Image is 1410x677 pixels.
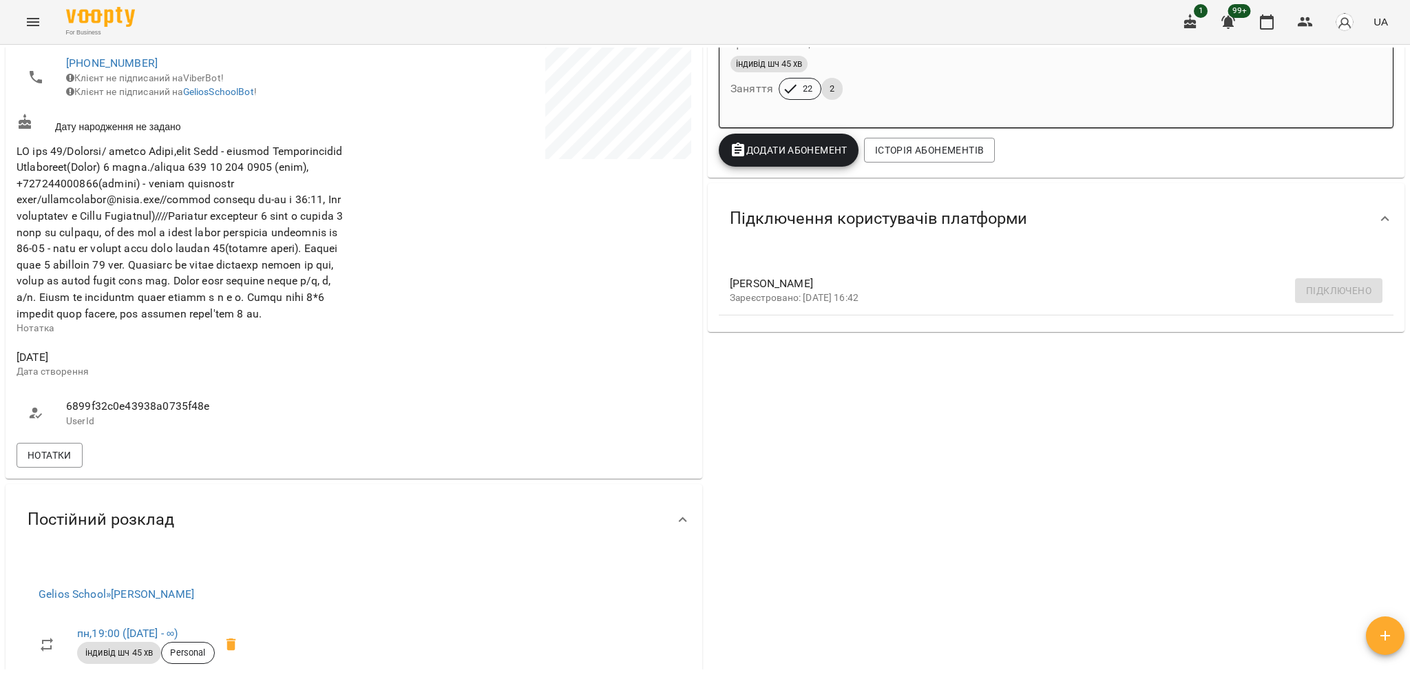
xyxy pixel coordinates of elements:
span: [DATE] [17,349,351,366]
span: LO ips 49/Dolorsi/ ametco Adipi,elit Sedd - eiusmod Temporincidid Utlaboreet(Dolor) 6 magna./aliq... [17,145,343,320]
img: Voopty Logo [66,7,135,27]
p: Дата створення [17,365,351,379]
span: Історія абонементів [875,142,984,158]
span: індивід шч 45 хв [77,647,161,659]
h6: Заняття [730,79,773,98]
a: пн,19:00 ([DATE] - ∞) [77,627,178,640]
p: Зареєстровано: [DATE] 16:42 [730,291,1360,305]
span: Клієнт не підписаний на ! [66,86,257,97]
span: Постійний розклад [28,509,174,530]
a: [PHONE_NUMBER] [66,56,158,70]
img: avatar_s.png [1335,12,1354,32]
span: Додати Абонемент [730,142,848,158]
p: Нотатка [17,322,351,335]
span: For Business [66,28,135,37]
span: Підключення користувачів платформи [730,208,1027,229]
span: Personal [162,647,213,659]
a: Gelios School»[PERSON_NAME] [39,587,194,601]
div: Підключення користувачів платформи [708,183,1404,254]
span: 22 [795,83,821,95]
span: Нотатки [28,447,72,464]
a: GeliosSchoolBot [183,86,254,97]
span: 2 [821,83,843,95]
span: 99+ [1228,4,1251,18]
span: індивід шч 45 хв [730,58,808,70]
button: Додати Абонемент [719,134,859,167]
span: UA [1374,14,1388,29]
span: [PERSON_NAME] [730,275,1360,292]
span: 1 [1194,4,1208,18]
span: Видалити приватний урок Ольга Ліпатьєва пн 19:00 клієнта Підгородецька Владислава [215,628,248,661]
button: Нотатки [17,443,83,468]
span: 6899f32c0e43938a0735f48e [66,398,340,415]
div: Постійний розклад [6,484,702,555]
div: Дату народження не задано [14,111,354,136]
button: Menu [17,6,50,39]
button: UA [1368,9,1393,34]
button: Історія абонементів [864,138,995,163]
p: UserId [66,415,340,428]
span: Клієнт не підписаний на ViberBot! [66,72,224,83]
